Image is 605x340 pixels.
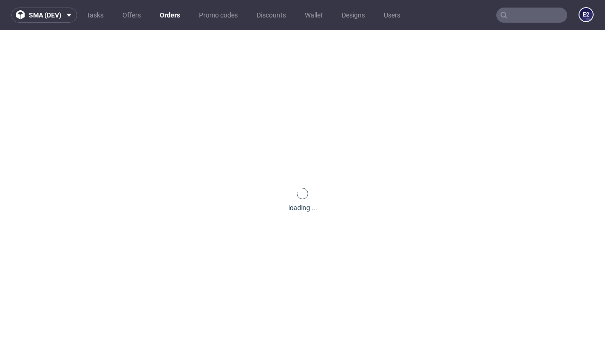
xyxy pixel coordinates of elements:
[193,8,243,23] a: Promo codes
[117,8,147,23] a: Offers
[11,8,77,23] button: sma (dev)
[81,8,109,23] a: Tasks
[579,8,593,21] figcaption: e2
[299,8,328,23] a: Wallet
[29,12,61,18] span: sma (dev)
[154,8,186,23] a: Orders
[288,203,317,212] div: loading ...
[336,8,371,23] a: Designs
[251,8,292,23] a: Discounts
[378,8,406,23] a: Users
